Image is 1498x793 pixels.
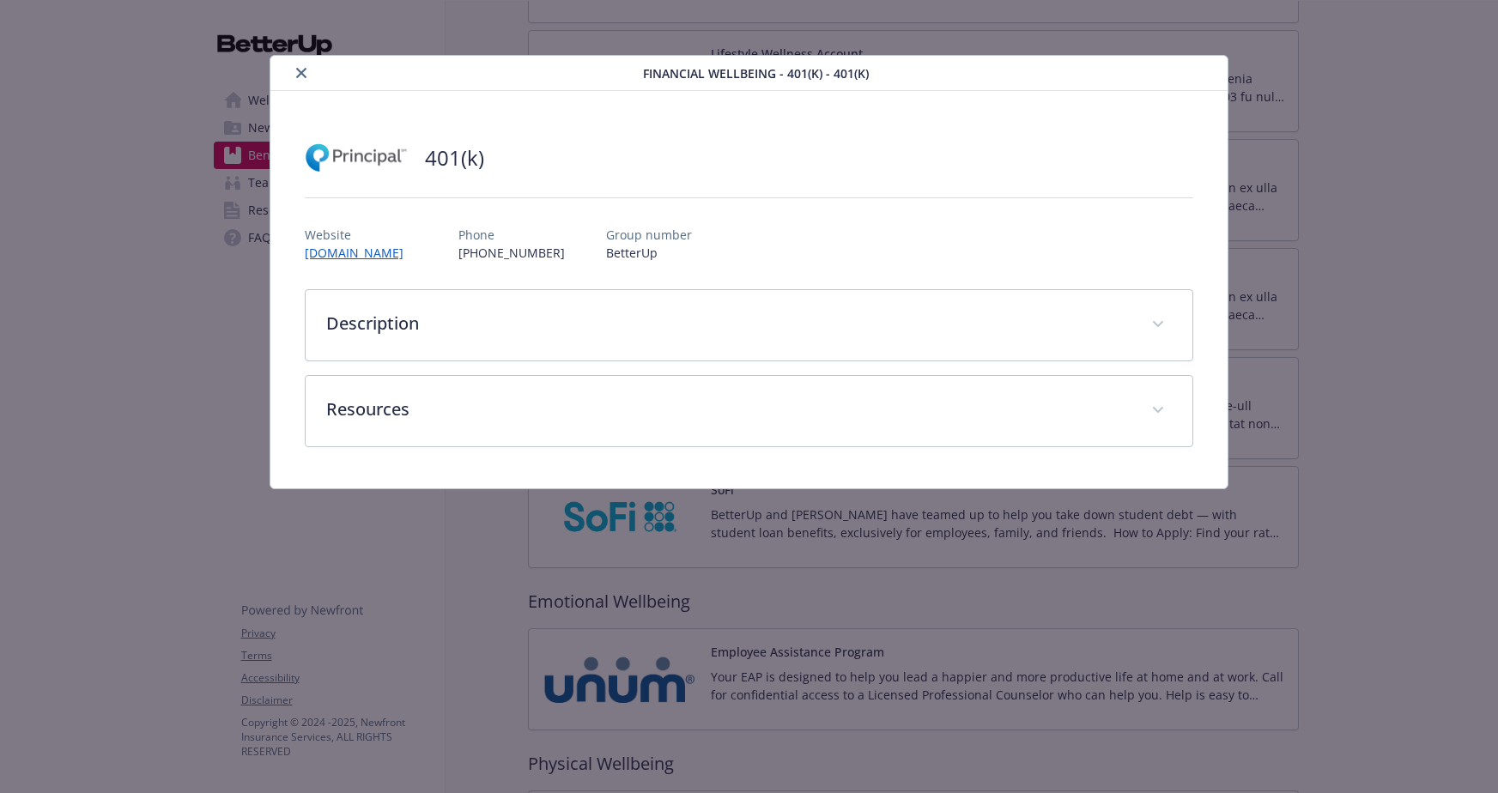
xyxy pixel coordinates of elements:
[326,311,1131,336] p: Description
[326,396,1131,422] p: Resources
[291,63,312,83] button: close
[306,376,1192,446] div: Resources
[458,244,565,262] p: [PHONE_NUMBER]
[425,143,484,173] h2: 401(k)
[643,64,869,82] span: Financial Wellbeing - 401(k) - 401(k)
[305,132,408,184] img: Principal Financial Group Inc
[458,226,565,244] p: Phone
[305,226,417,244] p: Website
[606,244,692,262] p: BetterUp
[305,245,417,261] a: [DOMAIN_NAME]
[606,226,692,244] p: Group number
[306,290,1192,360] div: Description
[150,55,1349,489] div: details for plan Financial Wellbeing - 401(k) - 401(k)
